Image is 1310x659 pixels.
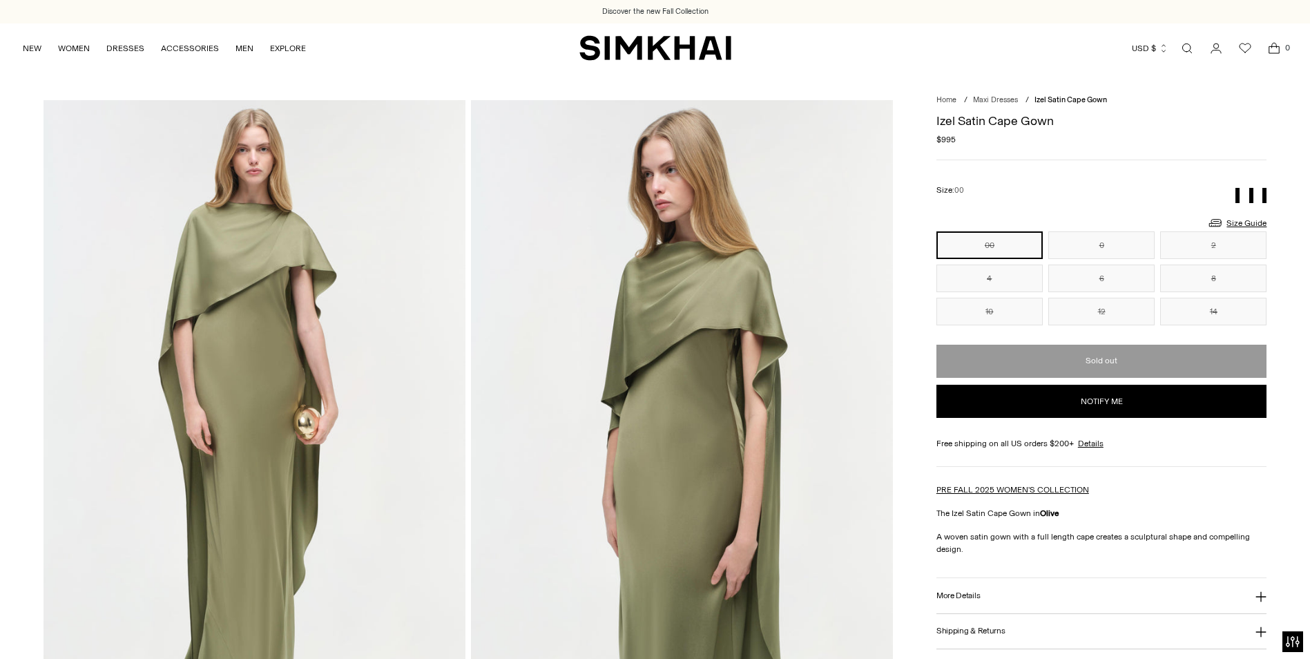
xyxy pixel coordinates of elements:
strong: Olive [1040,508,1059,518]
h3: More Details [936,591,980,600]
a: ACCESSORIES [161,33,219,64]
a: Go to the account page [1202,35,1230,62]
button: 4 [936,265,1043,292]
button: 8 [1160,265,1266,292]
button: 12 [1048,298,1155,325]
div: Free shipping on all US orders $200+ [936,437,1267,450]
button: 0 [1048,231,1155,259]
div: / [964,95,967,106]
span: Izel Satin Cape Gown [1034,95,1107,104]
nav: breadcrumbs [936,95,1267,106]
button: Shipping & Returns [936,614,1267,649]
p: A woven satin gown with a full length cape creates a sculptural shape and compelling design. [936,531,1267,555]
a: Open cart modal [1260,35,1288,62]
a: Open search modal [1173,35,1201,62]
span: 00 [954,186,964,195]
a: Maxi Dresses [973,95,1018,104]
button: 14 [1160,298,1266,325]
button: Notify me [936,385,1267,418]
a: Discover the new Fall Collection [602,6,709,17]
button: 00 [936,231,1043,259]
h3: Shipping & Returns [936,627,1005,636]
a: Home [936,95,956,104]
a: WOMEN [58,33,90,64]
button: USD $ [1132,33,1168,64]
a: MEN [235,33,253,64]
h1: Izel Satin Cape Gown [936,115,1267,127]
a: Size Guide [1207,214,1266,231]
a: DRESSES [106,33,144,64]
a: NEW [23,33,41,64]
label: Size: [936,184,964,197]
a: EXPLORE [270,33,306,64]
p: The Izel Satin Cape Gown in [936,507,1267,519]
a: Details [1078,437,1104,450]
a: Wishlist [1231,35,1259,62]
div: / [1025,95,1029,106]
button: 10 [936,298,1043,325]
button: 6 [1048,265,1155,292]
button: More Details [936,578,1267,613]
span: $995 [936,133,956,146]
a: SIMKHAI [579,35,731,61]
span: 0 [1281,41,1293,54]
button: 2 [1160,231,1266,259]
a: PRE FALL 2025 WOMEN'S COLLECTION [936,485,1089,495]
